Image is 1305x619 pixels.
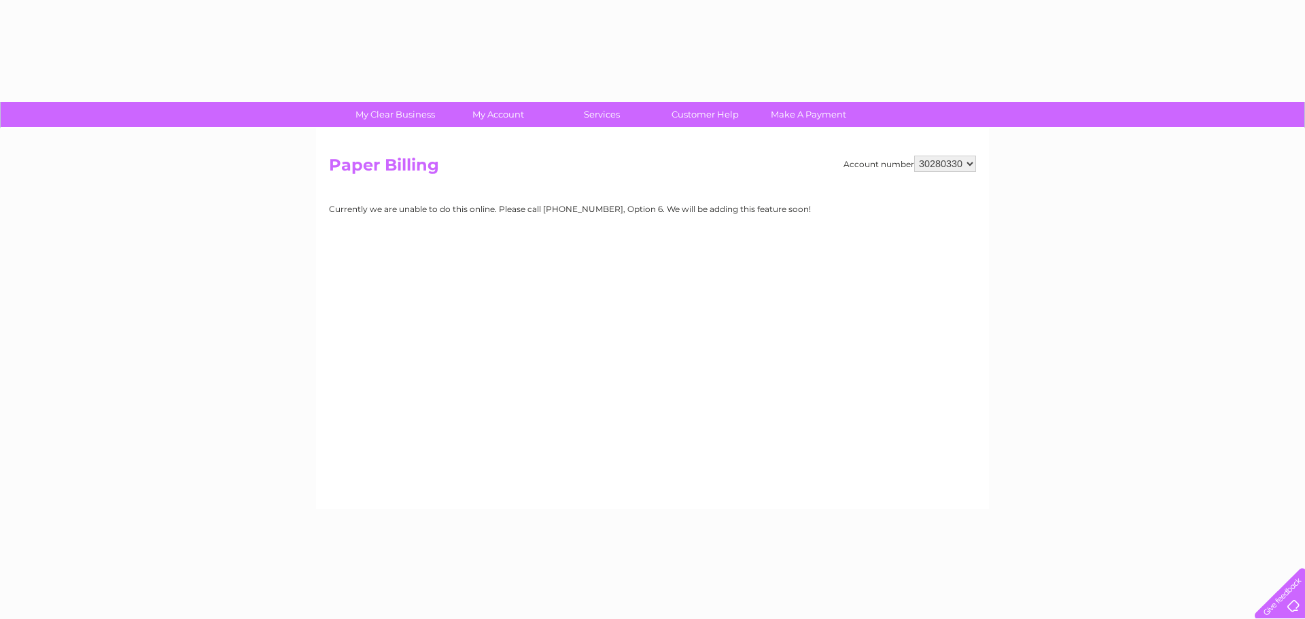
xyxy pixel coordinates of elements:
[339,102,451,127] a: My Clear Business
[546,102,658,127] a: Services
[442,102,555,127] a: My Account
[649,102,761,127] a: Customer Help
[329,156,976,181] h2: Paper Billing
[843,156,976,172] div: Account number
[329,202,811,215] p: Currently we are unable to do this online. Please call [PHONE_NUMBER], Option 6. We will be addin...
[752,102,865,127] a: Make A Payment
